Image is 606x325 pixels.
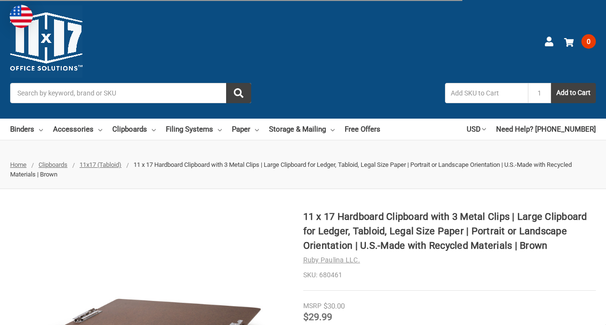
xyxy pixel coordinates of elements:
[564,29,596,54] a: 0
[467,119,486,140] a: USD
[303,209,596,253] h1: 11 x 17 Hardboard Clipboard with 3 Metal Clips | Large Clipboard for Ledger, Tabloid, Legal Size ...
[232,119,259,140] a: Paper
[303,256,360,264] a: Ruby Paulina LLC.
[323,302,345,311] span: $30.00
[10,5,33,28] img: duty and tax information for United States
[10,161,572,178] span: 11 x 17 Hardboard Clipboard with 3 Metal Clips | Large Clipboard for Ledger, Tabloid, Legal Size ...
[496,119,596,140] a: Need Help? [PHONE_NUMBER]
[269,119,335,140] a: Storage & Mailing
[112,119,156,140] a: Clipboards
[303,311,332,323] span: $29.99
[10,161,27,168] a: Home
[80,161,121,168] a: 11x17 (Tabloid)
[303,270,596,280] dd: 680461
[551,83,596,103] button: Add to Cart
[303,301,322,311] div: MSRP
[166,119,222,140] a: Filing Systems
[445,83,528,103] input: Add SKU to Cart
[10,119,43,140] a: Binders
[39,161,67,168] a: Clipboards
[581,34,596,49] span: 0
[10,5,82,78] img: 11x17.com
[10,83,251,103] input: Search by keyword, brand or SKU
[53,119,102,140] a: Accessories
[345,119,380,140] a: Free Offers
[303,270,317,280] dt: SKU:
